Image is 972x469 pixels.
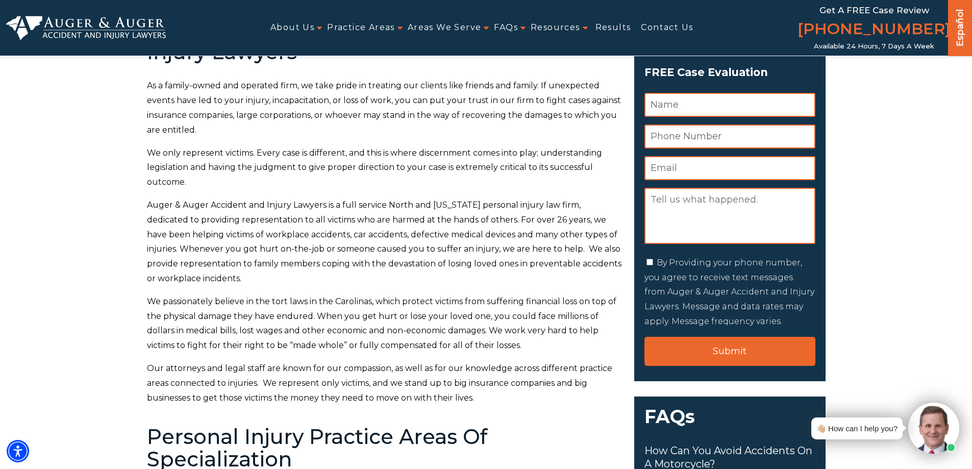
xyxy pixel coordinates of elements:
[147,148,602,187] span: We only represent victims. Every case is different, and this is where discernment comes into play...
[7,440,29,462] div: Accessibility Menu
[644,337,815,366] input: Submit
[531,16,580,39] a: Resources
[408,16,482,39] a: Areas We Serve
[644,258,814,326] label: By Providing your phone number, you agree to receive text messages from Auger & Auger Accident an...
[819,5,929,15] span: Get a FREE Case Review
[147,81,621,134] span: As a family-owned and operated firm, we take pride in treating our clients like friends and famil...
[644,156,815,180] input: Email
[641,16,693,39] a: Contact Us
[147,294,622,353] p: We passionately believe in the tort laws in the Carolinas, which protect victims from suffering f...
[644,63,815,82] h3: FREE Case Evaluation
[147,18,622,63] h2: You Can Trust Auger & Auger Accident and Injury Lawyers
[270,16,314,39] a: About Us
[816,422,898,435] div: 👋🏼 How can I help you?
[147,198,622,286] p: Auger & Auger Accident and Injury Lawyers is a full service North and [US_STATE] personal injury ...
[147,361,622,405] p: Our attorneys and legal staff are known for our compassion, as well as for our knowledge across d...
[327,16,395,39] a: Practice Areas
[644,93,815,117] input: Name
[644,125,815,149] input: Phone Number
[797,18,951,42] a: [PHONE_NUMBER]
[814,42,934,51] span: Available 24 Hours, 7 Days a Week
[6,16,166,40] img: Auger & Auger Accident and Injury Lawyers Logo
[494,16,518,39] a: FAQs
[595,16,631,39] a: Results
[908,403,959,454] img: Intaker widget Avatar
[634,397,826,445] h3: FAQs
